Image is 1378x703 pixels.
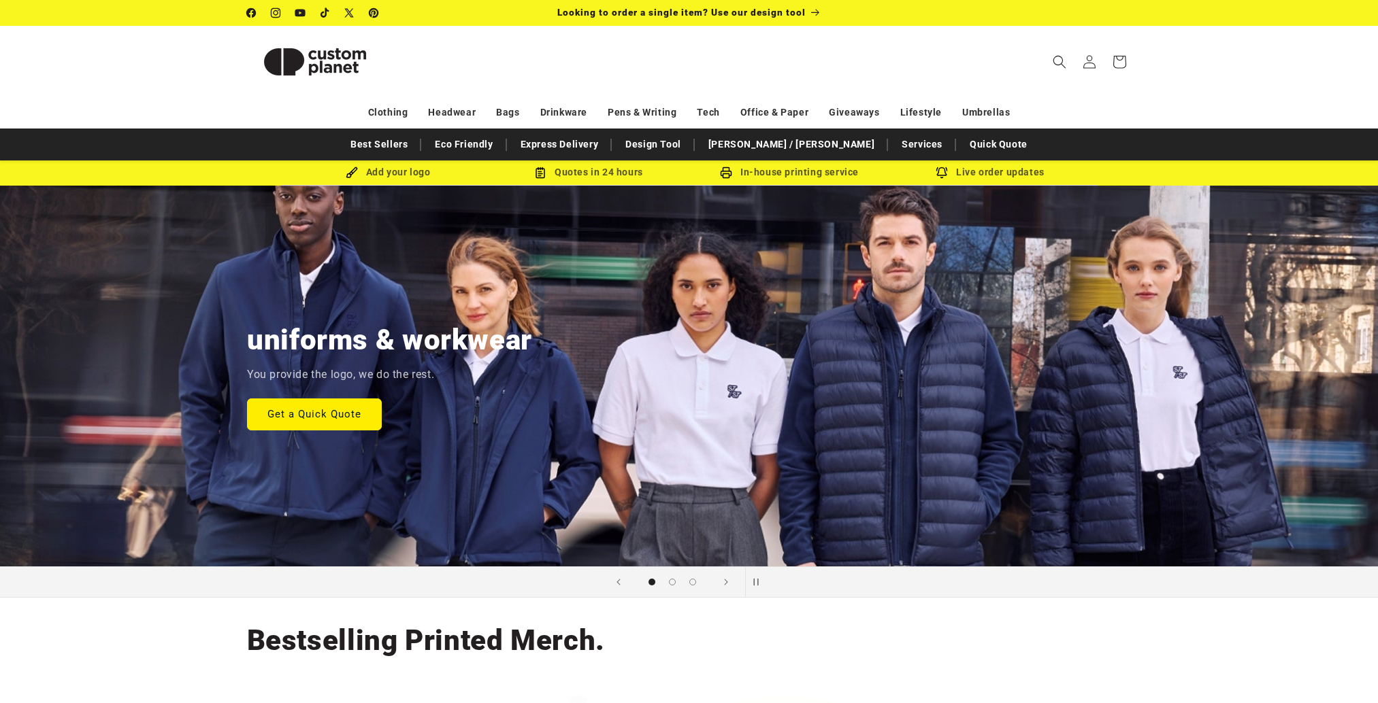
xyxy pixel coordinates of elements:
a: Custom Planet [242,26,388,97]
a: Express Delivery [514,133,606,156]
a: Clothing [368,101,408,124]
button: Next slide [711,567,741,597]
button: Load slide 3 of 3 [683,572,703,592]
div: Add your logo [288,164,489,181]
img: Brush Icon [346,167,358,179]
span: Looking to order a single item? Use our design tool [557,7,806,18]
a: Umbrellas [962,101,1010,124]
button: Previous slide [604,567,634,597]
a: Bags [496,101,519,124]
a: Tech [697,101,719,124]
h2: uniforms & workwear [247,322,532,358]
a: Office & Paper [740,101,808,124]
summary: Search [1045,47,1074,77]
a: Headwear [428,101,476,124]
a: Lifestyle [900,101,942,124]
a: Services [895,133,949,156]
h2: Bestselling Printed Merch. [247,622,605,659]
div: In-house printing service [689,164,890,181]
a: Pens & Writing [608,101,676,124]
img: In-house printing [720,167,732,179]
a: Giveaways [829,101,879,124]
a: Design Tool [619,133,688,156]
a: Eco Friendly [428,133,499,156]
img: Custom Planet [247,31,383,92]
a: [PERSON_NAME] / [PERSON_NAME] [702,133,881,156]
div: Quotes in 24 hours [489,164,689,181]
button: Load slide 1 of 3 [642,572,662,592]
a: Quick Quote [963,133,1034,156]
button: Load slide 2 of 3 [662,572,683,592]
img: Order Updates Icon [534,167,546,179]
div: Live order updates [890,164,1091,181]
a: Best Sellers [344,133,414,156]
p: You provide the logo, we do the rest. [247,365,434,385]
button: Pause slideshow [745,567,775,597]
a: Get a Quick Quote [247,398,382,430]
img: Order updates [936,167,948,179]
a: Drinkware [540,101,587,124]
